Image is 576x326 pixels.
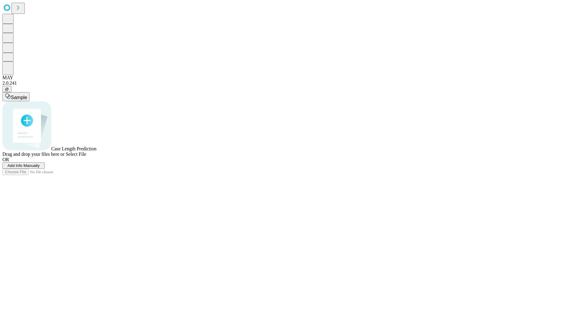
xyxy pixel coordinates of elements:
div: 2.0.241 [2,80,574,86]
span: OR [2,157,9,162]
span: Case Length Prediction [51,146,96,151]
div: MAY [2,75,574,80]
button: Add Info Manually [2,162,45,169]
span: Drag and drop your files here or [2,152,64,157]
span: @ [5,87,9,91]
button: @ [2,86,11,92]
button: Sample [2,92,30,101]
span: Add Info Manually [8,163,40,168]
span: Select File [66,152,86,157]
span: Sample [11,95,27,100]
